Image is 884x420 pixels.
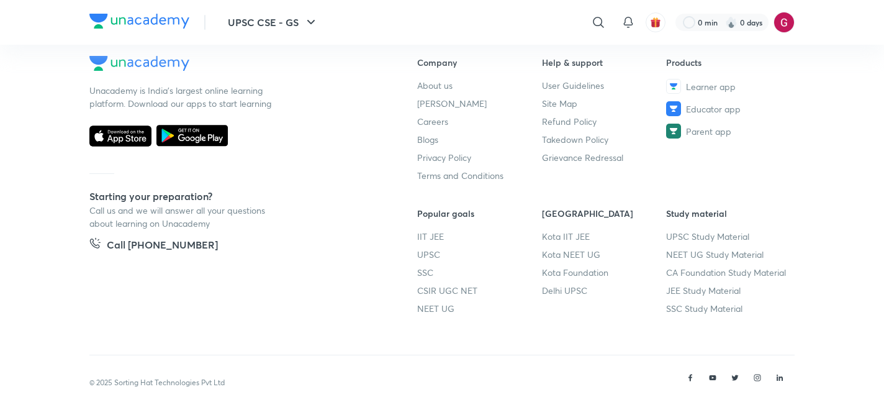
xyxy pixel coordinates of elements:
[417,79,542,92] a: About us
[89,204,276,230] p: Call us and we will answer all your questions about learning on Unacademy
[107,237,218,255] h5: Call [PHONE_NUMBER]
[666,266,791,279] a: CA Foundation Study Material
[666,284,791,297] a: JEE Study Material
[417,248,542,261] a: UPSC
[542,97,667,110] a: Site Map
[725,16,737,29] img: streak
[417,230,542,243] a: IIT JEE
[89,56,189,71] img: Company Logo
[666,79,681,94] img: Learner app
[417,133,542,146] a: Blogs
[666,248,791,261] a: NEET UG Study Material
[542,284,667,297] a: Delhi UPSC
[542,266,667,279] a: Kota Foundation
[666,101,791,116] a: Educator app
[542,151,667,164] a: Grievance Redressal
[646,12,665,32] button: avatar
[89,189,377,204] h5: Starting your preparation?
[417,302,542,315] a: NEET UG
[542,230,667,243] a: Kota IIT JEE
[542,79,667,92] a: User Guidelines
[220,10,326,35] button: UPSC CSE - GS
[89,237,218,255] a: Call [PHONE_NUMBER]
[650,17,661,28] img: avatar
[542,207,667,220] h6: [GEOGRAPHIC_DATA]
[417,56,542,69] h6: Company
[89,14,189,32] a: Company Logo
[666,124,791,139] a: Parent app
[542,56,667,69] h6: Help & support
[666,302,791,315] a: SSC Study Material
[542,133,667,146] a: Takedown Policy
[666,124,681,139] img: Parent app
[686,80,736,93] span: Learner app
[686,103,741,116] span: Educator app
[666,79,791,94] a: Learner app
[542,115,667,128] a: Refund Policy
[89,84,276,110] p: Unacademy is India’s largest online learning platform. Download our apps to start learning
[89,377,225,388] p: © 2025 Sorting Hat Technologies Pvt Ltd
[417,115,448,128] span: Careers
[417,115,542,128] a: Careers
[417,284,542,297] a: CSIR UGC NET
[417,207,542,220] h6: Popular goals
[542,248,667,261] a: Kota NEET UG
[666,230,791,243] a: UPSC Study Material
[417,169,542,182] a: Terms and Conditions
[666,207,791,220] h6: Study material
[773,12,795,33] img: Gargi Goswami
[666,101,681,116] img: Educator app
[89,56,377,74] a: Company Logo
[89,14,189,29] img: Company Logo
[666,56,791,69] h6: Products
[417,151,542,164] a: Privacy Policy
[686,125,731,138] span: Parent app
[417,266,542,279] a: SSC
[417,97,542,110] a: [PERSON_NAME]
